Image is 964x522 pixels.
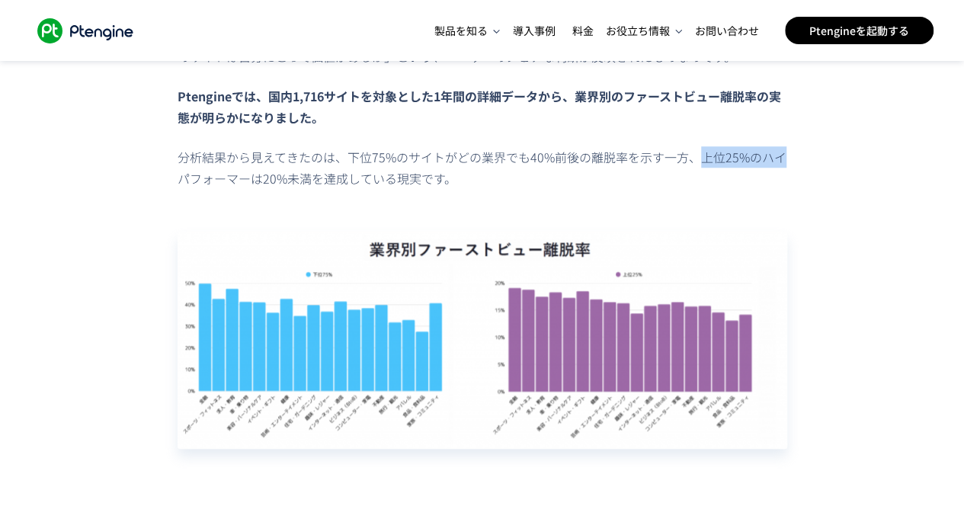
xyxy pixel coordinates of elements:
span: お役立ち情報 [606,23,671,38]
strong: Ptengineでは、国内1,716サイトを対象とした1年間の詳細データから、業界別のファーストビュー離脱率の実態が明らかになりました。 [178,87,781,126]
span: お問い合わせ [695,23,759,38]
span: 料金 [572,23,594,38]
p: 分析結果から見えてきたのは、下位75%のサイトがどの業界でも40%前後の離脱率を示す一方、上位25%のハイパフォーマーは20%未満を達成している現実です。 [178,146,787,189]
span: 導入事例 [513,23,556,38]
span: 製品を知る [434,23,489,38]
a: Ptengineを起動する [785,17,934,44]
